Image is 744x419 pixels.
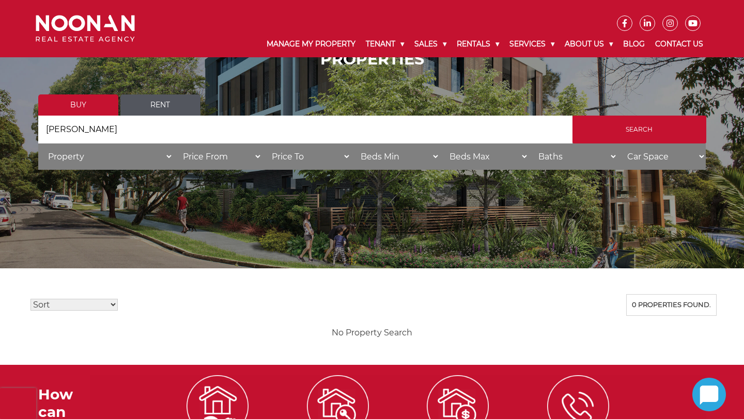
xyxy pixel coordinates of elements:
a: Rentals [452,31,504,57]
a: Sales [409,31,452,57]
a: Rent [120,94,200,116]
a: About Us [560,31,618,57]
input: Search by suburb, postcode or area [38,116,572,143]
a: Blog [618,31,650,57]
input: Search [572,116,706,143]
img: Noonan Real Estate Agency [36,15,135,42]
a: Services [504,31,560,57]
a: Contact Us [650,31,708,57]
a: Manage My Property [261,31,361,57]
select: Sort Listings [30,299,118,311]
a: Tenant [361,31,409,57]
h1: PROPERTIES [38,50,706,69]
a: Buy [38,94,118,116]
p: No Property Search [28,326,717,339]
div: 0 properties found. [626,294,717,316]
